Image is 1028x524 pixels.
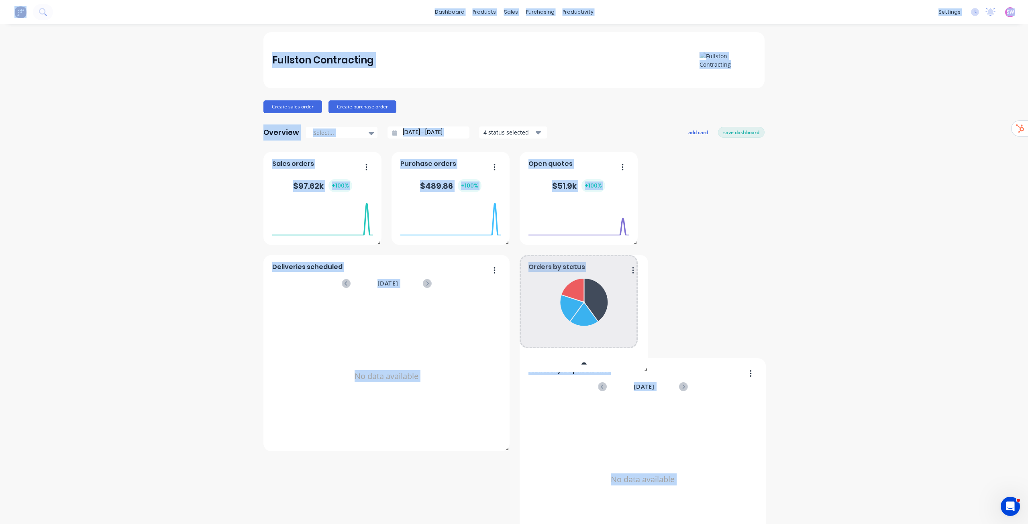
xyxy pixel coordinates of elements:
[272,159,314,169] span: Sales orders
[328,100,396,113] button: Create purchase order
[272,298,501,454] div: No data available
[1007,8,1014,16] span: SW
[263,100,322,113] button: Create sales order
[552,179,605,192] div: $ 51.9k
[479,126,547,139] button: 4 status selected
[272,52,374,68] div: Fullston Contracting
[718,127,765,137] button: save dashboard
[634,382,655,391] span: [DATE]
[469,6,500,18] div: products
[400,159,456,169] span: Purchase orders
[263,124,299,141] div: Overview
[1001,497,1020,516] iframe: Intercom live chat
[483,128,534,137] div: 4 status selected
[458,179,481,192] div: + 100 %
[431,6,469,18] a: dashboard
[500,6,522,18] div: sales
[377,279,398,288] span: [DATE]
[328,179,352,192] div: + 100 %
[559,6,598,18] div: productivity
[293,179,352,192] div: $ 97.62k
[683,127,713,137] button: add card
[14,6,27,18] img: Factory
[522,6,559,18] div: purchasing
[420,179,481,192] div: $ 489.86
[934,6,965,18] div: settings
[581,179,605,192] div: + 100 %
[700,52,756,69] img: Fullston Contracting
[528,159,573,169] span: Open quotes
